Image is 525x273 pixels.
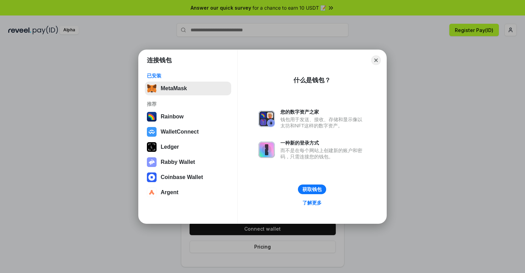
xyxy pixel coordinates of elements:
div: 一种新的登录方式 [280,140,366,146]
div: 什么是钱包？ [293,76,331,84]
div: Rainbow [161,114,184,120]
div: Coinbase Wallet [161,174,203,180]
button: MetaMask [145,82,231,95]
button: Coinbase Wallet [145,170,231,184]
div: Argent [161,189,179,196]
button: Rabby Wallet [145,155,231,169]
div: MetaMask [161,85,187,92]
img: svg+xml,%3Csvg%20width%3D%2228%22%20height%3D%2228%22%20viewBox%3D%220%200%2028%2028%22%20fill%3D... [147,127,157,137]
a: 了解更多 [298,198,326,207]
img: svg+xml,%3Csvg%20width%3D%22120%22%20height%3D%22120%22%20viewBox%3D%220%200%20120%20120%22%20fil... [147,112,157,122]
img: svg+xml,%3Csvg%20width%3D%2228%22%20height%3D%2228%22%20viewBox%3D%220%200%2028%2028%22%20fill%3D... [147,188,157,197]
div: Rabby Wallet [161,159,195,165]
button: 获取钱包 [298,185,326,194]
img: svg+xml,%3Csvg%20fill%3D%22none%22%20height%3D%2233%22%20viewBox%3D%220%200%2035%2033%22%20width%... [147,84,157,93]
button: Argent [145,186,231,199]
img: svg+xml,%3Csvg%20xmlns%3D%22http%3A%2F%2Fwww.w3.org%2F2000%2Fsvg%22%20fill%3D%22none%22%20viewBox... [147,157,157,167]
div: 推荐 [147,101,229,107]
div: WalletConnect [161,129,199,135]
div: Ledger [161,144,179,150]
button: Ledger [145,140,231,154]
button: Rainbow [145,110,231,124]
img: svg+xml,%3Csvg%20xmlns%3D%22http%3A%2F%2Fwww.w3.org%2F2000%2Fsvg%22%20fill%3D%22none%22%20viewBox... [258,141,275,158]
img: svg+xml,%3Csvg%20width%3D%2228%22%20height%3D%2228%22%20viewBox%3D%220%200%2028%2028%22%20fill%3D... [147,172,157,182]
div: 您的数字资产之家 [280,109,366,115]
div: 已安装 [147,73,229,79]
img: svg+xml,%3Csvg%20xmlns%3D%22http%3A%2F%2Fwww.w3.org%2F2000%2Fsvg%22%20width%3D%2228%22%20height%3... [147,142,157,152]
img: svg+xml,%3Csvg%20xmlns%3D%22http%3A%2F%2Fwww.w3.org%2F2000%2Fsvg%22%20fill%3D%22none%22%20viewBox... [258,111,275,127]
div: 而不是在每个网站上创建新的账户和密码，只需连接您的钱包。 [280,147,366,160]
h1: 连接钱包 [147,56,172,64]
div: 钱包用于发送、接收、存储和显示像以太坊和NFT这样的数字资产。 [280,116,366,129]
button: Close [371,55,381,65]
div: 获取钱包 [302,186,322,192]
button: WalletConnect [145,125,231,139]
div: 了解更多 [302,200,322,206]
